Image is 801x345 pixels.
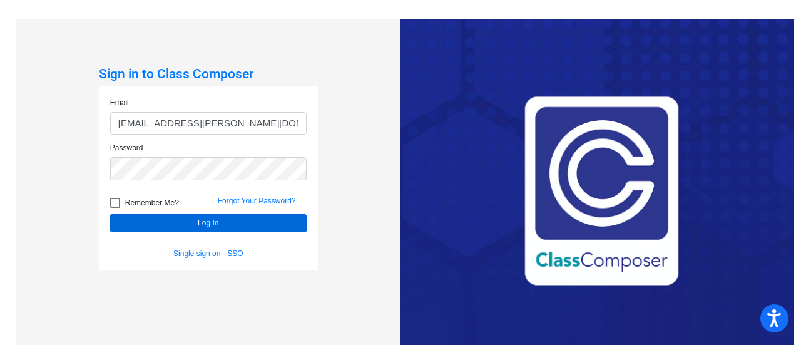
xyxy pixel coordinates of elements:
button: Log In [110,214,307,232]
h3: Sign in to Class Composer [99,66,318,82]
label: Email [110,97,129,108]
a: Forgot Your Password? [218,197,296,205]
label: Password [110,142,143,153]
span: Remember Me? [125,195,179,210]
a: Single sign on - SSO [173,249,243,258]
